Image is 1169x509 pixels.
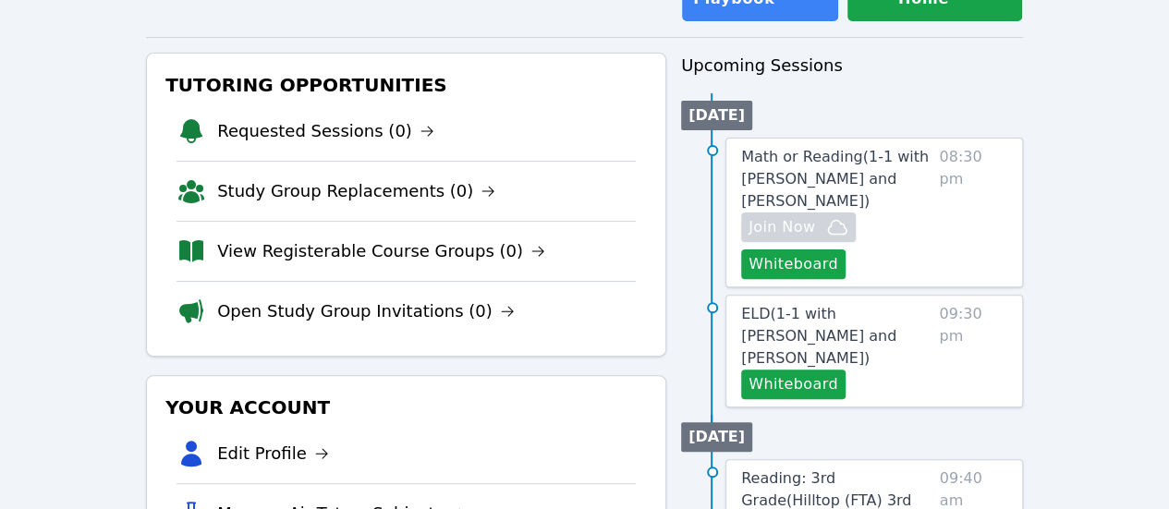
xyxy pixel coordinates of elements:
[681,422,752,452] li: [DATE]
[681,53,1023,79] h3: Upcoming Sessions
[741,212,856,242] button: Join Now
[217,178,495,204] a: Study Group Replacements (0)
[162,391,651,424] h3: Your Account
[217,238,545,264] a: View Registerable Course Groups (0)
[741,303,932,370] a: ELD(1-1 with [PERSON_NAME] and [PERSON_NAME])
[217,118,434,144] a: Requested Sessions (0)
[217,441,329,467] a: Edit Profile
[217,298,515,324] a: Open Study Group Invitations (0)
[939,303,1007,399] span: 09:30 pm
[741,370,846,399] button: Whiteboard
[741,146,932,212] a: Math or Reading(1-1 with [PERSON_NAME] and [PERSON_NAME])
[162,68,651,102] h3: Tutoring Opportunities
[741,305,896,367] span: ELD ( 1-1 with [PERSON_NAME] and [PERSON_NAME] )
[749,216,815,238] span: Join Now
[681,101,752,130] li: [DATE]
[741,249,846,279] button: Whiteboard
[939,146,1007,279] span: 08:30 pm
[741,148,929,210] span: Math or Reading ( 1-1 with [PERSON_NAME] and [PERSON_NAME] )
